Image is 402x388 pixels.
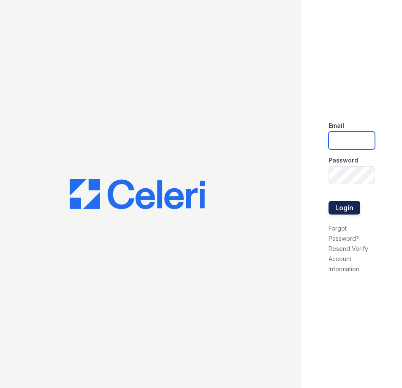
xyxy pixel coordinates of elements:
[70,179,205,209] img: CE_Logo_Blue-a8612792a0a2168367f1c8372b55b34899dd931a85d93a1a3d3e32e68fde9ad4.png
[329,121,344,130] label: Email
[329,201,360,215] button: Login
[329,245,368,272] a: Resend Verify Account Information
[329,225,359,242] a: Forgot Password?
[329,156,358,165] label: Password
